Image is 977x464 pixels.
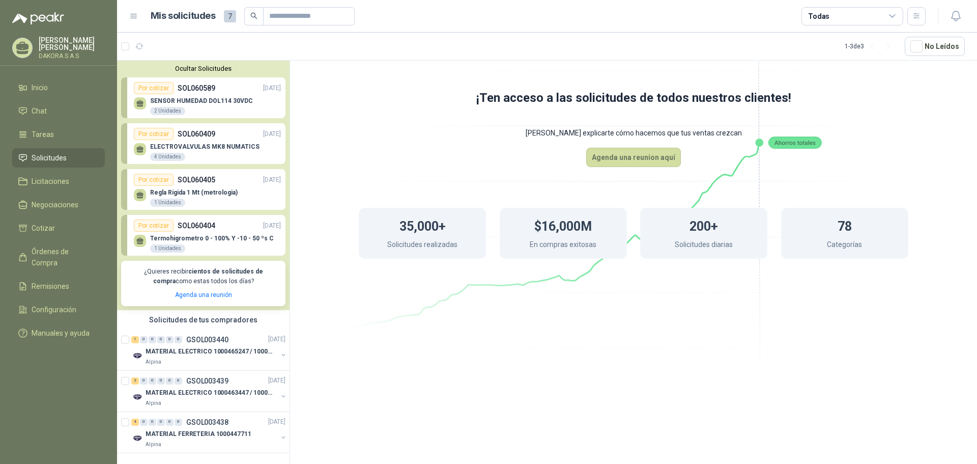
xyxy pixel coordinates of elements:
div: 4 [131,419,139,426]
div: 0 [149,419,156,426]
div: 0 [157,377,165,385]
div: 2 Unidades [150,107,185,115]
p: Solicitudes diarias [675,239,733,253]
button: No Leídos [905,37,965,56]
span: Solicitudes [32,152,67,163]
p: [DATE] [263,84,281,93]
p: Termohigrometro 0 - 100% Y -10 - 50 ºs C [150,235,274,242]
div: Todas [808,11,829,22]
h1: ¡Ten acceso a las solicitudes de todos nuestros clientes! [318,89,949,108]
b: cientos de solicitudes de compra [153,268,263,285]
h1: 78 [838,214,852,236]
p: [DATE] [263,129,281,139]
span: Licitaciones [32,176,69,187]
p: MATERIAL ELECTRICO 1000465247 / 1000466995 [146,347,272,357]
a: Negociaciones [12,195,105,214]
div: 0 [157,336,165,343]
div: 0 [140,336,148,343]
a: Inicio [12,78,105,97]
p: GSOL003438 [186,419,228,426]
img: Company Logo [131,391,143,403]
p: [DATE] [263,175,281,185]
div: 0 [175,377,182,385]
p: Alpina [146,399,161,407]
p: [DATE] [263,221,281,231]
p: Solicitudes realizadas [387,239,457,253]
span: 7 [224,10,236,22]
div: Por cotizar [134,174,174,186]
div: Por cotizar [134,82,174,94]
img: Company Logo [131,350,143,362]
div: 0 [157,419,165,426]
span: Chat [32,105,47,117]
img: Company Logo [131,432,143,445]
button: Ocultar Solicitudes [121,65,285,72]
p: [PERSON_NAME] [PERSON_NAME] [39,37,105,51]
a: Cotizar [12,219,105,238]
a: 2 0 0 0 0 0 GSOL003439[DATE] Company LogoMATERIAL ELECTRICO 1000463447 / 1000465800Alpina [131,375,288,407]
div: 4 Unidades [150,153,185,161]
a: Solicitudes [12,148,105,168]
p: En compras exitosas [530,239,596,253]
a: Por cotizarSOL060405[DATE] Regla Rigida 1 Mt (metrologia)1 Unidades [121,169,285,210]
p: SOL060404 [178,220,215,231]
p: Alpina [146,441,161,449]
h1: 35,000+ [399,214,446,236]
span: Órdenes de Compra [32,246,95,268]
p: MATERIAL FERRETERIA 1000447711 [146,429,251,439]
h1: $16,000M [534,214,592,236]
span: Manuales y ayuda [32,327,90,339]
div: 0 [166,336,174,343]
p: DAKORA S A S [39,53,105,59]
a: Manuales y ayuda [12,323,105,343]
p: [DATE] [268,335,285,344]
div: 0 [166,377,174,385]
p: SOL060589 [178,83,215,94]
div: 0 [175,336,182,343]
a: Órdenes de Compra [12,242,105,272]
a: Licitaciones [12,172,105,191]
div: 0 [140,377,148,385]
div: 1 Unidades [150,199,185,207]
p: GSOL003440 [186,336,228,343]
span: Tareas [32,129,54,140]
p: Categorías [827,239,862,253]
p: SOL060409 [178,128,215,140]
p: Alpina [146,358,161,366]
div: 1 - 3 de 3 [845,38,897,54]
h1: 200+ [689,214,718,236]
p: Regla Rigida 1 Mt (metrologia) [150,189,238,196]
a: Remisiones [12,277,105,296]
span: Negociaciones [32,199,78,210]
img: Logo peakr [12,12,64,24]
button: Agenda una reunion aquí [586,148,681,167]
div: 1 [131,336,139,343]
div: 1 Unidades [150,244,185,253]
a: Configuración [12,300,105,319]
p: [PERSON_NAME] explicarte cómo hacemos que tus ventas crezcan [318,118,949,148]
p: ELECTROVALVULAS MK8 NUMATICS [150,143,260,150]
p: SENSOR HUMEDAD DOL114 30VDC [150,97,253,104]
a: Tareas [12,125,105,144]
div: 0 [149,336,156,343]
div: 2 [131,377,139,385]
h1: Mis solicitudes [151,9,216,23]
a: 1 0 0 0 0 0 GSOL003440[DATE] Company LogoMATERIAL ELECTRICO 1000465247 / 1000466995Alpina [131,334,288,366]
a: Chat [12,101,105,121]
span: Cotizar [32,223,55,234]
div: Ocultar SolicitudesPor cotizarSOL060589[DATE] SENSOR HUMEDAD DOL114 30VDC2 UnidadesPor cotizarSOL... [117,61,290,310]
p: ¿Quieres recibir como estas todos los días? [127,267,279,286]
p: GSOL003439 [186,377,228,385]
span: search [250,12,257,19]
div: Solicitudes de tus compradores [117,310,290,330]
div: Por cotizar [134,220,174,232]
p: MATERIAL ELECTRICO 1000463447 / 1000465800 [146,388,272,398]
span: Configuración [32,304,76,315]
div: Por cotizar [134,128,174,140]
a: Agenda una reunión [175,291,232,298]
a: Por cotizarSOL060404[DATE] Termohigrometro 0 - 100% Y -10 - 50 ºs C1 Unidades [121,215,285,256]
div: 0 [140,419,148,426]
span: Remisiones [32,281,69,292]
p: [DATE] [268,417,285,427]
